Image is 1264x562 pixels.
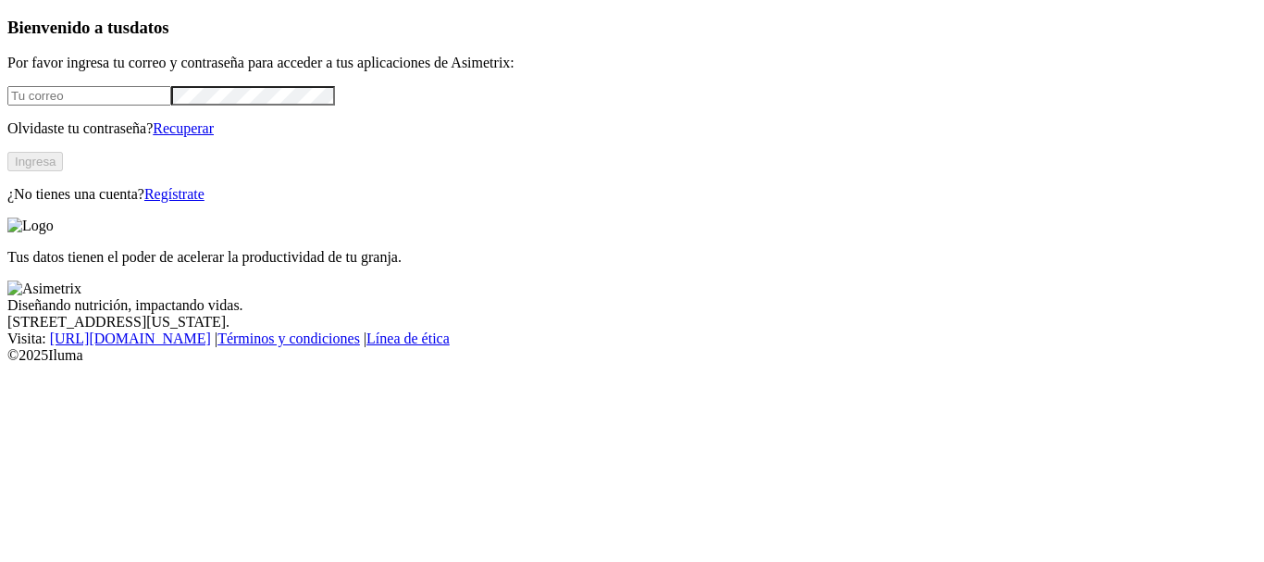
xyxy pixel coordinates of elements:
div: [STREET_ADDRESS][US_STATE]. [7,314,1257,331]
a: Regístrate [144,186,204,202]
p: Por favor ingresa tu correo y contraseña para acceder a tus aplicaciones de Asimetrix: [7,55,1257,71]
h3: Bienvenido a tus [7,18,1257,38]
img: Logo [7,218,54,234]
img: Asimetrix [7,281,81,297]
p: Tus datos tienen el poder de acelerar la productividad de tu granja. [7,249,1257,266]
span: datos [130,18,169,37]
input: Tu correo [7,86,171,106]
a: Términos y condiciones [217,331,360,346]
div: Visita : | | [7,331,1257,347]
div: Diseñando nutrición, impactando vidas. [7,297,1257,314]
div: © 2025 Iluma [7,347,1257,364]
p: ¿No tienes una cuenta? [7,186,1257,203]
p: Olvidaste tu contraseña? [7,120,1257,137]
a: Recuperar [153,120,214,136]
button: Ingresa [7,152,63,171]
a: Línea de ética [366,331,450,346]
a: [URL][DOMAIN_NAME] [50,331,211,346]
